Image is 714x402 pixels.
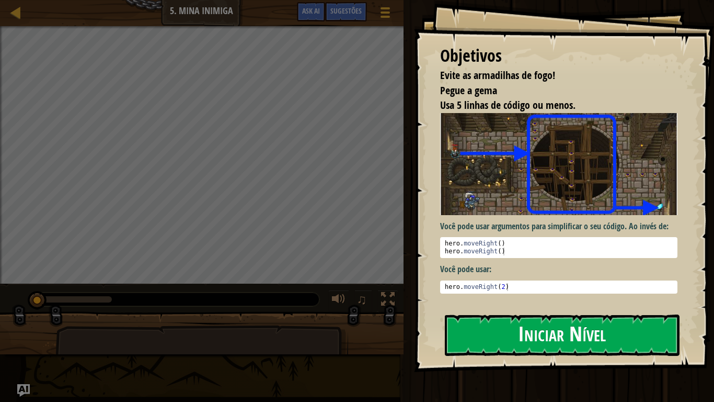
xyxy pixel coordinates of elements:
div: Objetivos [440,44,677,68]
span: Usa 5 linhas de código ou menos. [440,98,575,112]
span: Pegue a gema [440,83,497,97]
span: Ask AI [302,6,320,16]
img: Enemy mine [440,113,677,215]
li: Usa 5 linhas de código ou menos. [427,98,675,113]
button: Ask AI [297,2,325,21]
li: Evite as armadilhas de fogo! [427,68,675,83]
button: Toggle fullscreen [377,290,398,311]
button: Ajuste o volume [328,290,349,311]
span: Evite as armadilhas de fogo! [440,68,555,82]
li: Pegue a gema [427,83,675,98]
button: Ask AI [17,384,30,397]
button: Iniciar Nível [445,315,680,356]
button: ♫ [354,290,372,311]
span: ♫ [356,292,367,307]
span: Sugestões [330,6,362,16]
p: Você pode usar argumentos para simplificar o seu código. Ao invés de: [440,220,677,232]
p: Você pode usar: [440,263,677,275]
button: Mostrar menu do jogo [372,2,398,27]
